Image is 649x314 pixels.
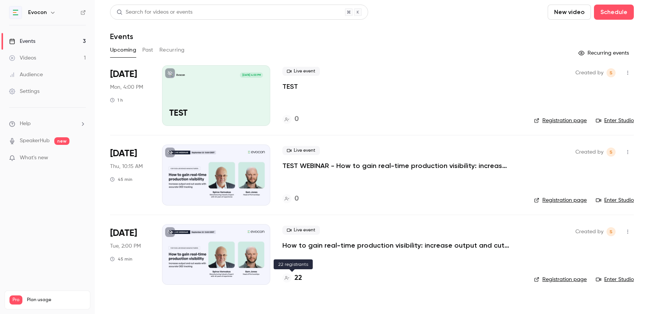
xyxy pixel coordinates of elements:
a: SpeakerHub [20,137,50,145]
span: What's new [20,154,48,162]
span: Live event [282,67,320,76]
span: Anna-Liisa Staskevits [606,68,616,77]
div: 45 min [110,256,132,262]
span: Created by [575,227,603,236]
a: 0 [282,194,299,204]
span: Plan usage [27,297,85,303]
a: Enter Studio [596,196,634,204]
span: [DATE] [110,148,137,160]
button: Schedule [594,5,634,20]
button: Recurring events [575,47,634,59]
a: 22 [282,273,302,283]
span: Anna-Liisa Staskevits [606,227,616,236]
button: New video [548,5,591,20]
button: Upcoming [110,44,136,56]
span: S [610,68,613,77]
a: Enter Studio [596,276,634,283]
a: 0 [282,114,299,124]
div: Search for videos or events [117,8,192,16]
h4: 22 [295,273,302,283]
div: 45 min [110,176,132,182]
a: Registration page [534,117,587,124]
li: help-dropdown-opener [9,120,86,128]
a: Enter Studio [596,117,634,124]
span: Tue, 2:00 PM [110,242,141,250]
div: Audience [9,71,43,78]
span: S [610,148,613,157]
div: Sep 15 Mon, 4:00 PM (Europe/Tallinn) [110,65,150,126]
p: Evocon [176,73,185,77]
span: Created by [575,68,603,77]
span: Live event [282,226,320,235]
div: Videos [9,54,36,62]
p: TEST [169,109,263,119]
span: new [54,137,69,145]
h1: Events [110,32,133,41]
div: 1 h [110,97,123,103]
a: How to gain real-time production visibility: increase output and cut waste with accurate OEE trac... [282,241,510,250]
span: Created by [575,148,603,157]
span: [DATE] 4:00 PM [240,72,263,78]
button: Recurring [159,44,185,56]
span: Mon, 4:00 PM [110,83,143,91]
h4: 0 [295,194,299,204]
div: Events [9,38,35,45]
a: TESTEvocon[DATE] 4:00 PMTEST [162,65,270,126]
button: Past [142,44,153,56]
span: Pro [9,295,22,305]
a: TEST WEBINAR - How to gain real-time production visibility: increase output and cut waste with ac... [282,161,510,170]
iframe: Noticeable Trigger [77,155,86,162]
span: [DATE] [110,227,137,239]
div: Settings [9,88,39,95]
a: Registration page [534,196,587,204]
span: Thu, 10:15 AM [110,163,143,170]
span: Live event [282,146,320,155]
h4: 0 [295,114,299,124]
span: Anna-Liisa Staskevits [606,148,616,157]
h6: Evocon [28,9,47,16]
img: Evocon [9,6,22,19]
span: Help [20,120,31,128]
span: S [610,227,613,236]
a: Registration page [534,276,587,283]
span: [DATE] [110,68,137,80]
div: Sep 23 Tue, 2:00 PM (Europe/Tallinn) [110,224,150,285]
div: Sep 18 Thu, 10:15 AM (Europe/Tallinn) [110,144,150,205]
a: TEST [282,82,298,91]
